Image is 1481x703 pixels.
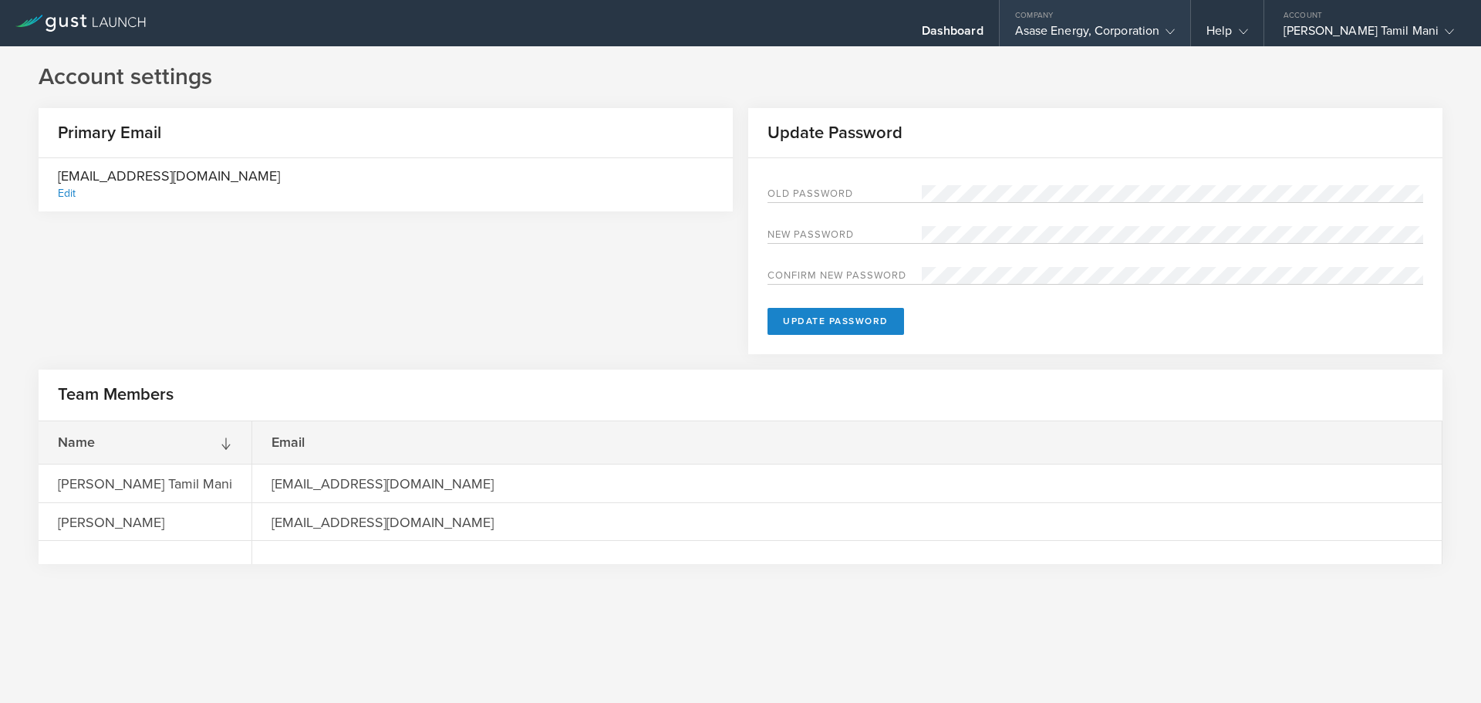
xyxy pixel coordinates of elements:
h2: Update Password [748,122,902,144]
div: Edit [58,187,76,200]
label: Old Password [767,189,922,202]
label: Confirm new password [767,271,922,284]
div: [EMAIL_ADDRESS][DOMAIN_NAME] [252,465,514,502]
button: Update Password [767,308,904,335]
h1: Account settings [39,62,1442,93]
label: New password [767,230,922,243]
h2: Primary Email [39,122,161,144]
div: Help [1206,23,1247,46]
div: Dashboard [922,23,983,46]
div: [PERSON_NAME] Tamil Mani [1284,23,1454,46]
h2: Team Members [58,384,174,406]
div: [EMAIL_ADDRESS][DOMAIN_NAME] [252,503,514,540]
div: Name [39,421,251,464]
div: [EMAIL_ADDRESS][DOMAIN_NAME] [58,166,280,204]
div: Asase Energy, Corporation [1015,23,1176,46]
div: [PERSON_NAME] Tamil Mani [39,465,251,502]
div: [PERSON_NAME] [39,503,251,540]
div: Email [252,421,474,464]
